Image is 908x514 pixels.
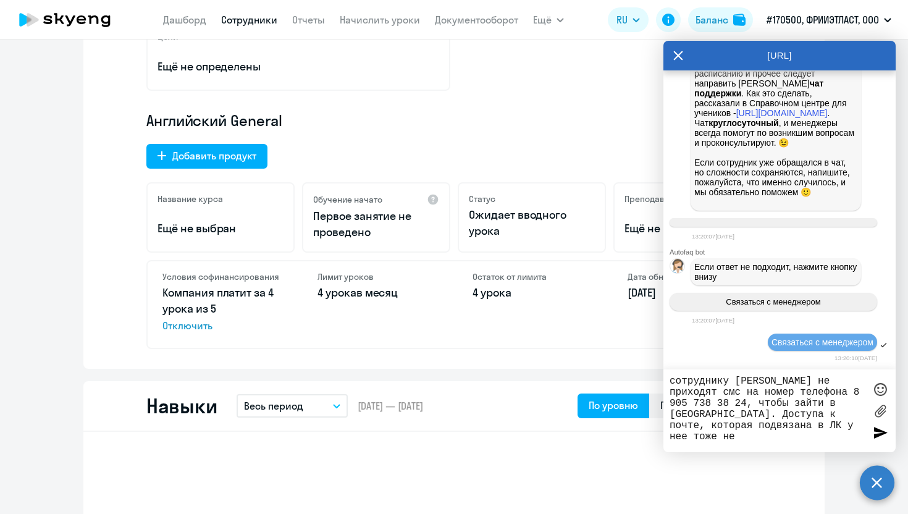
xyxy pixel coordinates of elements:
[670,248,896,256] div: Autofaq bot
[670,376,865,446] textarea: сотруднику [PERSON_NAME] не приходят смс на номер телефона 8 905 738 38 24, чтобы зайти в [GEOGRA...
[162,285,280,333] p: Компания платит за 4 урока из 5
[358,399,423,413] span: [DATE] — [DATE]
[221,14,277,26] a: Сотрудники
[533,12,552,27] span: Ещё
[146,111,282,130] span: Английский General
[628,271,746,282] h4: Дата обновления лимита
[589,398,638,413] div: По уровню
[688,7,753,32] button: Балансbalance
[158,59,439,75] p: Ещё не определены
[469,207,595,239] p: Ожидает вводного урока
[473,285,511,300] span: 4 урока
[317,285,435,301] p: в месяц
[146,144,267,169] button: Добавить продукт
[692,317,734,324] time: 13:20:07[DATE]
[162,318,280,333] span: Отключить
[733,14,746,26] img: balance
[660,398,750,413] div: По среднему баллу
[608,7,649,32] button: RU
[708,118,778,128] strong: круглосуточный
[696,12,728,27] div: Баланс
[158,221,284,237] p: Ещё не выбран
[670,293,877,311] button: Связаться с менеджером
[473,271,591,282] h4: Остаток от лимита
[736,108,828,118] a: [URL][DOMAIN_NAME]
[244,398,303,413] p: Весь период
[469,193,495,204] h5: Статус
[670,259,686,277] img: bot avatar
[834,355,877,361] time: 13:20:10[DATE]
[237,394,348,418] button: Весь период
[694,78,826,98] strong: чат поддержки
[292,14,325,26] a: Отчеты
[158,193,223,204] h5: Название курса
[628,285,746,301] p: [DATE]
[871,402,889,420] label: Лимит 10 файлов
[694,262,859,282] span: Если ответ не подходит, нажмите кнопку внизу
[146,394,217,418] h2: Навыки
[172,148,256,163] div: Добавить продукт
[313,208,439,240] p: Первое занятие не проведено
[692,233,734,240] time: 13:20:07[DATE]
[435,14,518,26] a: Документооборот
[317,271,435,282] h4: Лимит уроков
[317,285,356,300] span: 4 урока
[624,221,750,237] p: Ещё не выбран
[162,271,280,282] h4: Условия софинансирования
[760,5,897,35] button: #170500, ФРИИЭТЛАСТ, ООО
[340,14,420,26] a: Начислить уроки
[767,12,879,27] p: #170500, ФРИИЭТЛАСТ, ООО
[771,337,873,347] span: Связаться с менеджером
[533,7,564,32] button: Ещё
[726,297,820,306] span: Связаться с менеджером
[313,194,382,205] h5: Обучение начато
[163,14,206,26] a: Дашборд
[624,193,687,204] h5: Преподаватель
[616,12,628,27] span: RU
